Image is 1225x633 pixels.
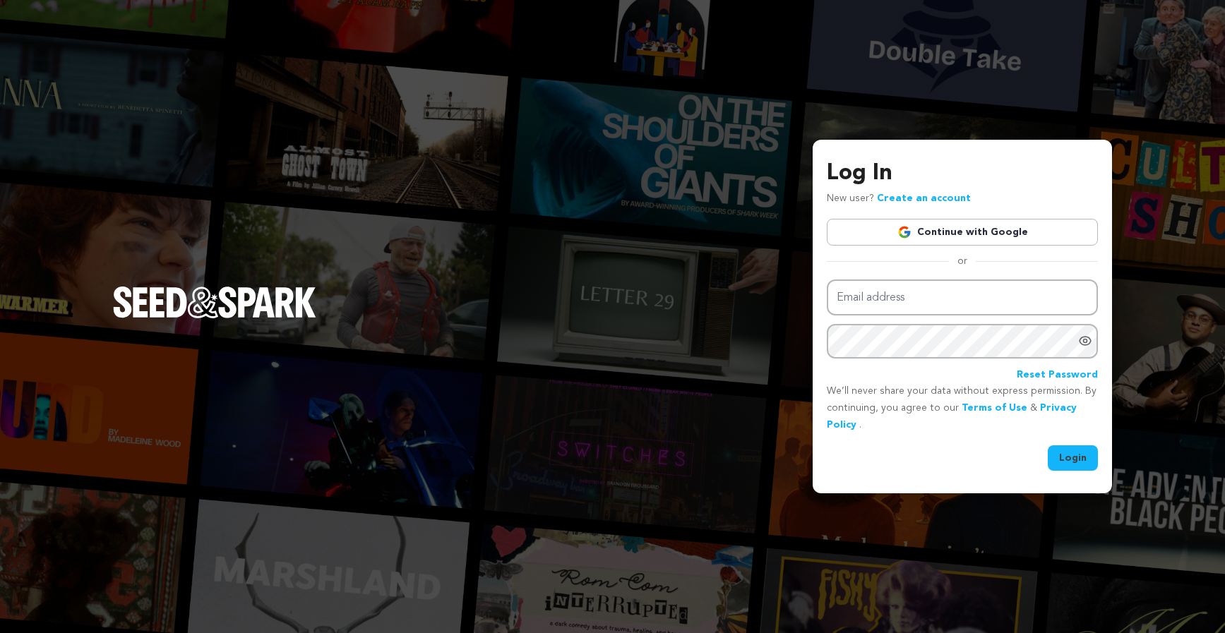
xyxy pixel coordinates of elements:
input: Email address [827,279,1098,315]
img: Google logo [897,225,912,239]
a: Reset Password [1017,367,1098,384]
a: Terms of Use [962,403,1027,413]
button: Login [1048,445,1098,471]
span: or [949,254,976,268]
p: New user? [827,191,971,207]
a: Create an account [877,193,971,203]
p: We’ll never share your data without express permission. By continuing, you agree to our & . [827,383,1098,433]
a: Continue with Google [827,219,1098,246]
img: Seed&Spark Logo [113,287,316,318]
a: Seed&Spark Homepage [113,287,316,346]
a: Show password as plain text. Warning: this will display your password on the screen. [1078,334,1092,348]
h3: Log In [827,157,1098,191]
a: Privacy Policy [827,403,1077,430]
